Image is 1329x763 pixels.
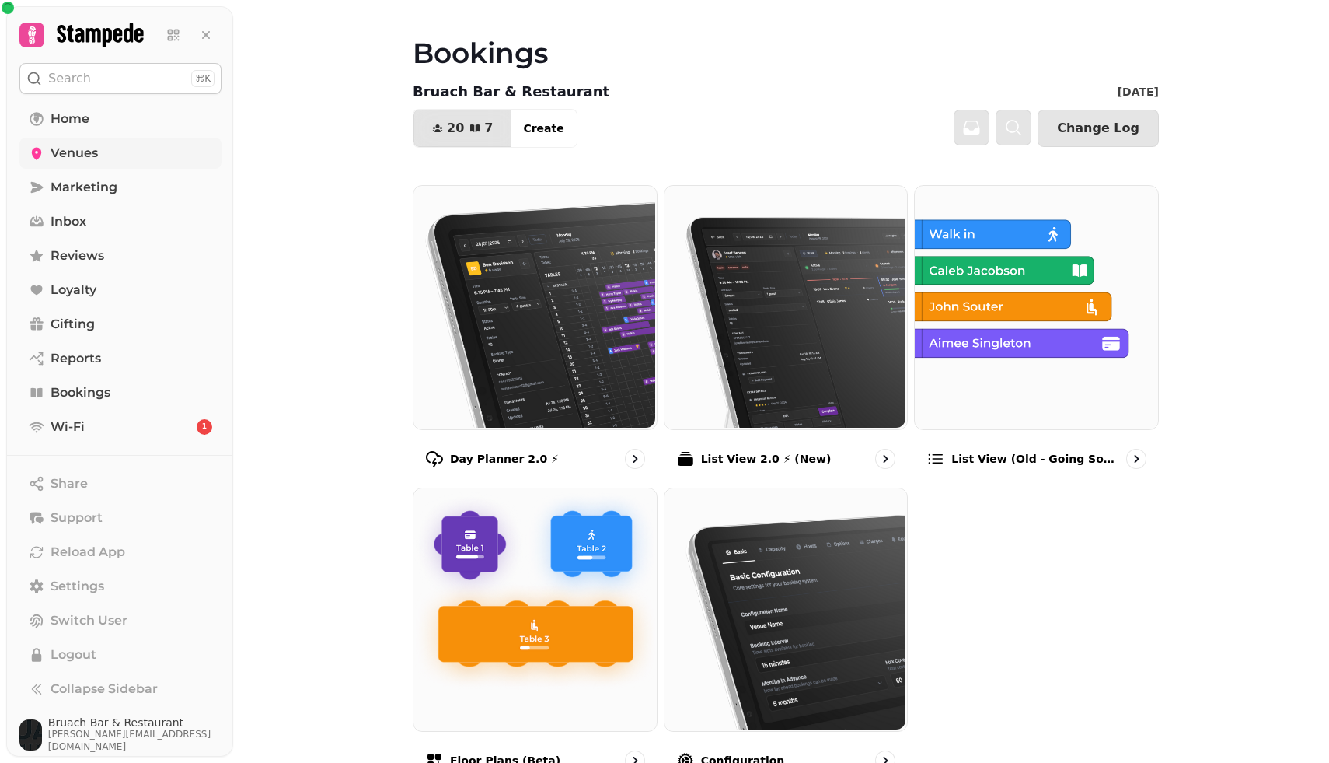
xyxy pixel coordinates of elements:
p: Day Planner 2.0 ⚡ [450,451,559,467]
span: Reviews [51,247,104,265]
button: Collapse Sidebar [19,674,221,705]
span: 1 [202,422,207,432]
span: Settings [51,577,104,596]
span: Logout [51,646,96,664]
span: Switch User [51,611,127,630]
button: Switch User [19,605,221,636]
span: Venues [51,144,98,163]
span: Share [51,474,88,493]
button: Search⌘K [19,63,221,94]
div: ⌘K [191,70,215,87]
a: Settings [19,571,221,602]
img: Day Planner 2.0 ⚡ [412,184,655,428]
img: List view (Old - going soon) [913,184,1156,428]
a: Reviews [19,240,221,271]
a: Bookings [19,377,221,408]
svg: go to [1128,451,1144,467]
span: Gifting [51,315,95,334]
a: Gifting [19,309,221,340]
a: List view (Old - going soon)List view (Old - going soon) [914,185,1159,481]
span: Bruach Bar & Restaurant [48,717,221,728]
a: Home [19,103,221,135]
p: [DATE] [1118,84,1159,100]
svg: go to [627,451,643,467]
img: Configuration [663,487,906,730]
a: Reports [19,343,221,374]
a: List View 2.0 ⚡ (New)List View 2.0 ⚡ (New) [664,185,909,481]
button: 207 [413,110,511,147]
img: User avatar [19,719,42,751]
img: List View 2.0 ⚡ (New) [663,184,906,428]
p: Search [48,69,91,88]
a: Loyalty [19,275,221,306]
button: Reload App [19,537,221,568]
p: Bruach Bar & Restaurant [413,81,609,103]
span: Loyalty [51,281,96,299]
button: User avatarBruach Bar & Restaurant[PERSON_NAME][EMAIL_ADDRESS][DOMAIN_NAME] [19,717,221,753]
button: Create [511,110,576,147]
button: Change Log [1038,110,1159,147]
a: Marketing [19,172,221,203]
span: Change Log [1057,122,1139,135]
span: Reports [51,349,101,368]
span: Bookings [51,383,110,402]
p: List View 2.0 ⚡ (New) [701,451,832,467]
span: Collapse Sidebar [51,680,158,698]
span: 20 [447,122,464,135]
span: Support [51,509,103,527]
button: Support [19,502,221,534]
button: Logout [19,639,221,670]
p: List view (Old - going soon) [951,451,1120,467]
img: Floor Plans (beta) [412,487,655,730]
a: Wi-Fi1 [19,411,221,443]
span: 7 [484,122,493,135]
button: Share [19,468,221,499]
span: Wi-Fi [51,418,85,436]
span: Marketing [51,178,117,197]
span: [PERSON_NAME][EMAIL_ADDRESS][DOMAIN_NAME] [48,728,221,753]
a: Venues [19,138,221,169]
span: Home [51,110,89,128]
a: Inbox [19,206,221,237]
svg: go to [877,451,893,467]
a: Day Planner 2.0 ⚡Day Planner 2.0 ⚡ [413,185,658,481]
span: Create [523,123,563,134]
span: Inbox [51,212,86,231]
span: Reload App [51,543,125,562]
